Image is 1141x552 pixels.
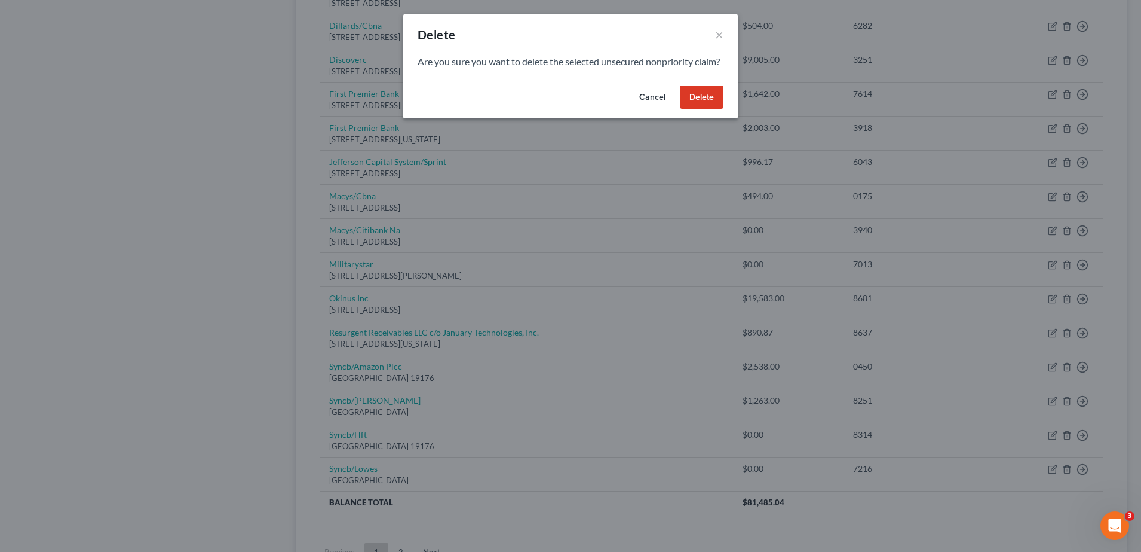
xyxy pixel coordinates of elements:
[1125,511,1134,521] span: 3
[680,86,723,109] button: Delete
[630,86,675,109] button: Cancel
[715,28,723,42] button: ×
[418,55,723,69] p: Are you sure you want to delete the selected unsecured nonpriority claim?
[1100,511,1129,540] iframe: Intercom live chat
[418,26,455,43] div: Delete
